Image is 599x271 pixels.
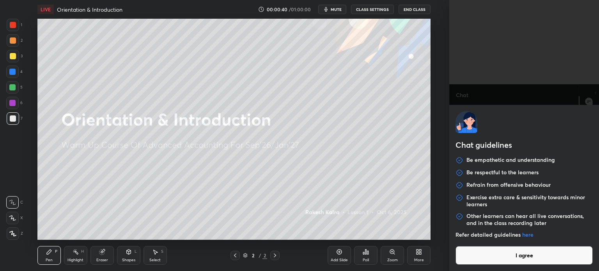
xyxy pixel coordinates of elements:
div: 6 [6,97,23,109]
p: Be respectful to the learners [466,169,539,177]
h2: Chat guidelines [455,139,593,152]
div: X [6,212,23,224]
span: mute [331,7,342,12]
div: Select [149,258,161,262]
div: H [81,250,84,253]
div: L [135,250,137,253]
button: I agree [455,246,593,265]
div: S [161,250,163,253]
div: Poll [363,258,369,262]
p: Other learners can hear all live conversations, and in the class recording later [466,213,593,227]
p: Exercise extra care & sensitivity towards minor learners [466,194,593,208]
button: CLASS SETTINGS [351,5,394,14]
button: mute [318,5,346,14]
div: Highlight [67,258,83,262]
div: / [259,253,261,258]
div: 2 [7,34,23,47]
h4: Orientation & Introduction [57,6,122,13]
a: here [522,231,533,238]
div: 2 [262,252,267,259]
div: LIVE [37,5,54,14]
button: End Class [399,5,431,14]
div: Z [7,227,23,240]
div: 4 [6,66,23,78]
div: 1 [7,19,22,31]
div: 7 [7,112,23,125]
div: 3 [7,50,23,62]
div: Eraser [96,258,108,262]
p: Refrain from offensive behaviour [466,181,551,189]
div: Add Slide [331,258,348,262]
p: Be empathetic and understanding [466,156,555,164]
div: 5 [6,81,23,94]
div: More [414,258,424,262]
div: 2 [249,253,257,258]
p: Refer detailed guidelines [455,231,593,238]
div: C [6,196,23,209]
div: Zoom [387,258,398,262]
div: Pen [46,258,53,262]
div: P [55,250,57,253]
div: Shapes [122,258,135,262]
